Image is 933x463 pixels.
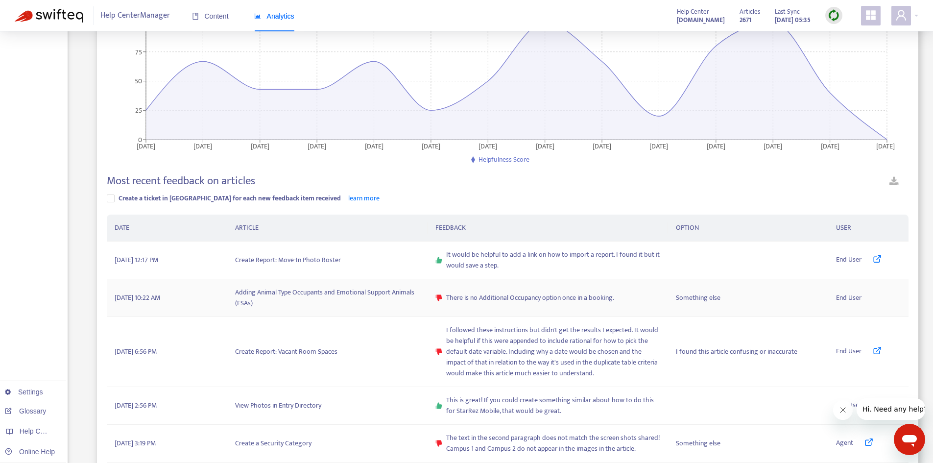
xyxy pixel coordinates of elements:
[821,140,839,151] tspan: [DATE]
[107,215,227,242] th: DATE
[15,9,83,23] img: Swifteq
[836,292,861,303] span: End User
[446,292,614,303] span: There is no Additional Occupancy option once in a booking.
[5,407,46,415] a: Glossary
[227,279,428,317] td: Adding Animal Type Occupants and Emotional Support Animals (ESAs)
[227,215,428,242] th: ARTICLE
[115,255,158,266] span: [DATE] 12:17 PM
[348,193,380,204] a: learn more
[836,438,853,449] span: Agent
[115,438,156,449] span: [DATE] 3:19 PM
[6,7,71,15] span: Hi. Need any help?
[254,13,261,20] span: area-chart
[828,215,909,242] th: USER
[227,317,428,387] td: Create Report: Vacant Room Spaces
[775,6,800,17] span: Last Sync
[422,140,440,151] tspan: [DATE]
[100,6,170,25] span: Help Center Manager
[676,346,797,357] span: I found this article confusing or inaccurate
[895,9,907,21] span: user
[435,402,442,409] span: like
[446,433,660,454] span: The text in the second paragraph does not match the screen shots shared! Campus 1 and Campus 2 do...
[707,140,725,151] tspan: [DATE]
[227,425,428,463] td: Create a Security Category
[668,215,828,242] th: OPTION
[435,294,442,301] span: dislike
[254,12,294,20] span: Analytics
[138,134,142,145] tspan: 0
[479,140,498,151] tspan: [DATE]
[251,140,269,151] tspan: [DATE]
[764,140,783,151] tspan: [DATE]
[836,346,861,358] span: End User
[135,46,142,57] tspan: 75
[877,140,895,151] tspan: [DATE]
[107,174,255,188] h4: Most recent feedback on articles
[137,140,155,151] tspan: [DATE]
[446,325,660,379] span: I followed these instructions but didn't get the results I expected. It would be helpful if this ...
[836,254,861,266] span: End User
[227,387,428,425] td: View Photos in Entry Directory
[740,15,751,25] strong: 2671
[857,398,925,420] iframe: Message from company
[446,249,660,271] span: It would be helpful to add a link on how to import a report. I found it but it would save a step.
[119,193,341,204] span: Create a ticket in [GEOGRAPHIC_DATA] for each new feedback item received
[192,13,199,20] span: book
[865,9,877,21] span: appstore
[20,427,60,435] span: Help Centers
[194,140,213,151] tspan: [DATE]
[435,348,442,355] span: dislike
[435,257,442,264] span: like
[536,140,554,151] tspan: [DATE]
[308,140,327,151] tspan: [DATE]
[5,448,55,456] a: Online Help
[428,215,668,242] th: FEEDBACK
[593,140,612,151] tspan: [DATE]
[828,9,840,22] img: sync.dc5367851b00ba804db3.png
[677,6,709,17] span: Help Center
[894,424,925,455] iframe: Button to launch messaging window
[115,400,157,411] span: [DATE] 2:56 PM
[135,105,142,116] tspan: 25
[446,395,660,416] span: This is great! If you could create something similar about how to do this for StarRez Mobile, tha...
[365,140,383,151] tspan: [DATE]
[677,14,725,25] a: [DOMAIN_NAME]
[115,292,160,303] span: [DATE] 10:22 AM
[775,15,811,25] strong: [DATE] 05:35
[435,440,442,447] span: dislike
[135,75,142,87] tspan: 50
[650,140,669,151] tspan: [DATE]
[192,12,229,20] span: Content
[227,242,428,279] td: Create Report: Move-In Photo Roster
[677,15,725,25] strong: [DOMAIN_NAME]
[676,438,720,449] span: Something else
[740,6,760,17] span: Articles
[5,388,43,396] a: Settings
[676,292,720,303] span: Something else
[478,154,529,165] span: Helpfulness Score
[833,400,853,420] iframe: Close message
[115,346,157,357] span: [DATE] 6:56 PM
